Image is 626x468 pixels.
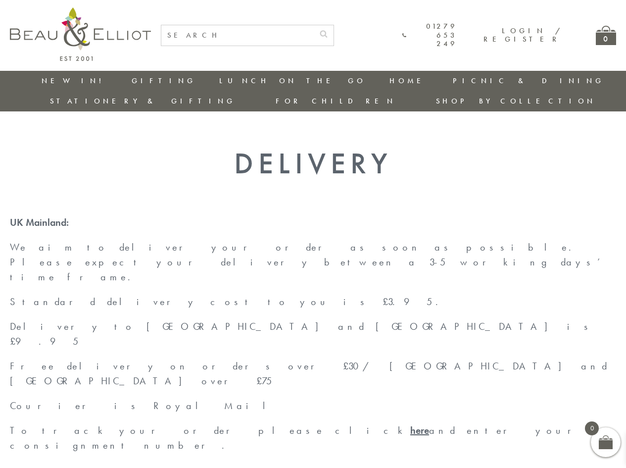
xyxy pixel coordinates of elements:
p: Standard delivery cost to you is £3.95. [10,294,616,309]
a: Gifting [132,76,196,86]
p: We aim to deliver your order as soon as possible. Please expect your delivery between a 3-5 worki... [10,240,616,284]
strong: UK Mainland: [10,216,69,229]
a: Home [389,76,429,86]
a: New in! [42,76,108,86]
a: Shop by collection [436,96,596,106]
a: Picnic & Dining [453,76,604,86]
a: Lunch On The Go [219,76,366,86]
a: 01279 653 249 [402,22,457,48]
img: logo [10,7,151,61]
p: Courier is Royal Mail [10,398,616,413]
h1: Delivery [10,146,616,180]
p: Delivery to [GEOGRAPHIC_DATA] and [GEOGRAPHIC_DATA] is £9.95 [10,319,616,349]
input: SEARCH [161,25,314,46]
a: For Children [276,96,396,106]
a: 0 [596,26,616,45]
span: 0 [585,421,599,435]
a: Login / Register [483,26,561,44]
p: Free delivery on orders over £30/ [GEOGRAPHIC_DATA] and [GEOGRAPHIC_DATA] over £75 [10,359,616,388]
a: here [410,424,429,437]
p: To track your order please click and enter your consignment number. [10,423,616,453]
a: Stationery & Gifting [50,96,236,106]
